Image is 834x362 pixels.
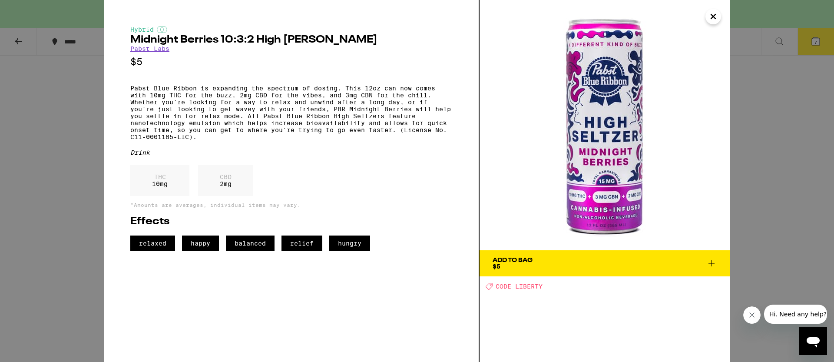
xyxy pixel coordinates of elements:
span: $5 [493,263,500,270]
iframe: Button to launch messaging window [799,327,827,355]
div: 2 mg [198,165,253,196]
h2: Effects [130,216,453,227]
p: CBD [220,173,232,180]
button: Close [705,9,721,24]
div: Drink [130,149,453,156]
span: happy [182,236,219,251]
p: $5 [130,56,453,67]
span: balanced [226,236,275,251]
a: Pabst Labs [130,45,169,52]
img: hybridColor.svg [157,26,167,33]
span: CODE LIBERTY [496,283,543,290]
iframe: Close message [743,306,761,324]
div: 10 mg [130,165,189,196]
button: Add To Bag$5 [480,250,730,276]
h2: Midnight Berries 10:3:2 High [PERSON_NAME] [130,35,453,45]
div: Add To Bag [493,257,533,263]
p: *Amounts are averages, individual items may vary. [130,202,453,208]
div: Hybrid [130,26,453,33]
p: Pabst Blue Ribbon is expanding the spectrum of dosing. This 12oz can now comes with 10mg THC for ... [130,85,453,140]
iframe: Message from company [764,305,827,324]
span: relief [281,236,322,251]
span: relaxed [130,236,175,251]
span: hungry [329,236,370,251]
p: THC [152,173,168,180]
